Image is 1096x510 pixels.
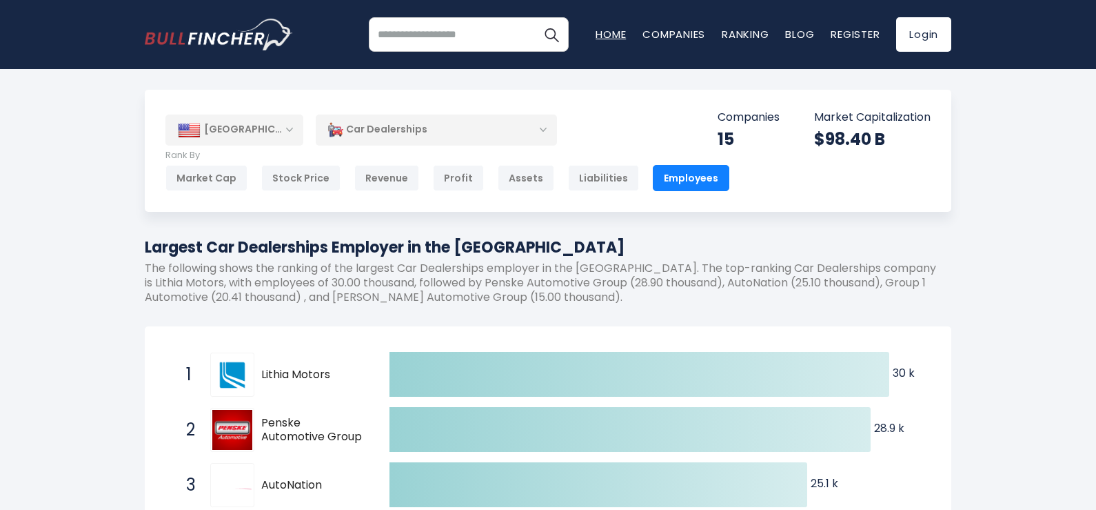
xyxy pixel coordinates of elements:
[785,27,814,41] a: Blog
[165,150,729,161] p: Rank By
[145,19,293,50] a: Go to homepage
[179,473,193,497] span: 3
[179,418,193,442] span: 2
[534,17,569,52] button: Search
[896,17,951,52] a: Login
[165,165,247,191] div: Market Cap
[261,368,365,382] span: Lithia Motors
[814,110,931,125] p: Market Capitalization
[653,165,729,191] div: Employees
[596,27,626,41] a: Home
[433,165,484,191] div: Profit
[568,165,639,191] div: Liabilities
[498,165,554,191] div: Assets
[893,365,915,381] text: 30 k
[212,355,252,395] img: Lithia Motors
[316,114,557,146] div: Car Dealerships
[722,27,769,41] a: Ranking
[261,416,365,445] span: Penske Automotive Group
[179,363,193,386] span: 1
[145,19,293,50] img: bullfincher logo
[642,27,705,41] a: Companies
[212,465,252,505] img: AutoNation
[811,475,838,491] text: 25.1 k
[145,262,951,304] p: The following shows the ranking of the largest Car Dealerships employer in the [GEOGRAPHIC_DATA]....
[814,128,931,150] div: $98.40 B
[354,165,419,191] div: Revenue
[718,128,780,150] div: 15
[212,410,252,450] img: Penske Automotive Group
[718,110,780,125] p: Companies
[874,420,904,436] text: 28.9 k
[261,165,341,191] div: Stock Price
[145,236,951,259] h1: Largest Car Dealerships Employer in the [GEOGRAPHIC_DATA]
[831,27,880,41] a: Register
[261,478,365,493] span: AutoNation
[165,115,303,145] div: [GEOGRAPHIC_DATA]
